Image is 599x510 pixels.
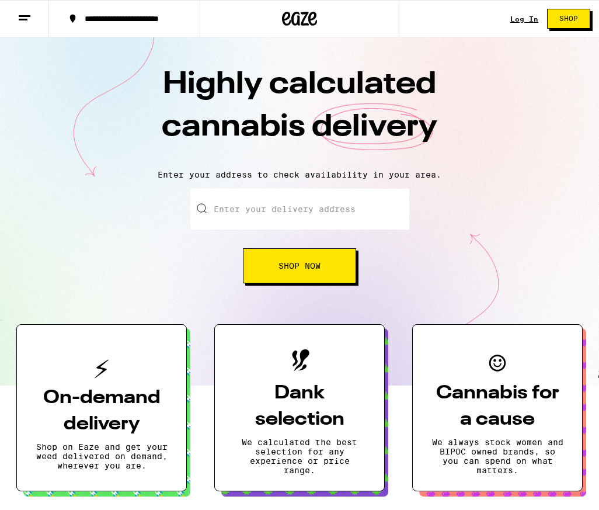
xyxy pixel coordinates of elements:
[412,324,583,491] button: Cannabis for a causeWe always stock women and BIPOC owned brands, so you can spend on what matters.
[278,262,321,270] span: Shop Now
[431,380,563,433] h3: Cannabis for a cause
[95,64,504,161] h1: Highly calculated cannabis delivery
[16,324,187,491] button: On-demand deliveryShop on Eaze and get your weed delivered on demand, wherever you are.
[547,9,590,29] button: Shop
[12,170,587,179] p: Enter your address to check availability in your area.
[36,442,168,470] p: Shop on Eaze and get your weed delivered on demand, wherever you are.
[559,15,578,22] span: Shop
[431,438,563,475] p: We always stock women and BIPOC owned brands, so you can spend on what matters.
[214,324,385,491] button: Dank selectionWe calculated the best selection for any experience or price range.
[234,380,365,433] h3: Dank selection
[36,385,168,438] h3: On-demand delivery
[234,438,365,475] p: We calculated the best selection for any experience or price range.
[190,189,409,230] input: Enter your delivery address
[243,248,356,283] button: Shop Now
[510,15,538,23] div: Log In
